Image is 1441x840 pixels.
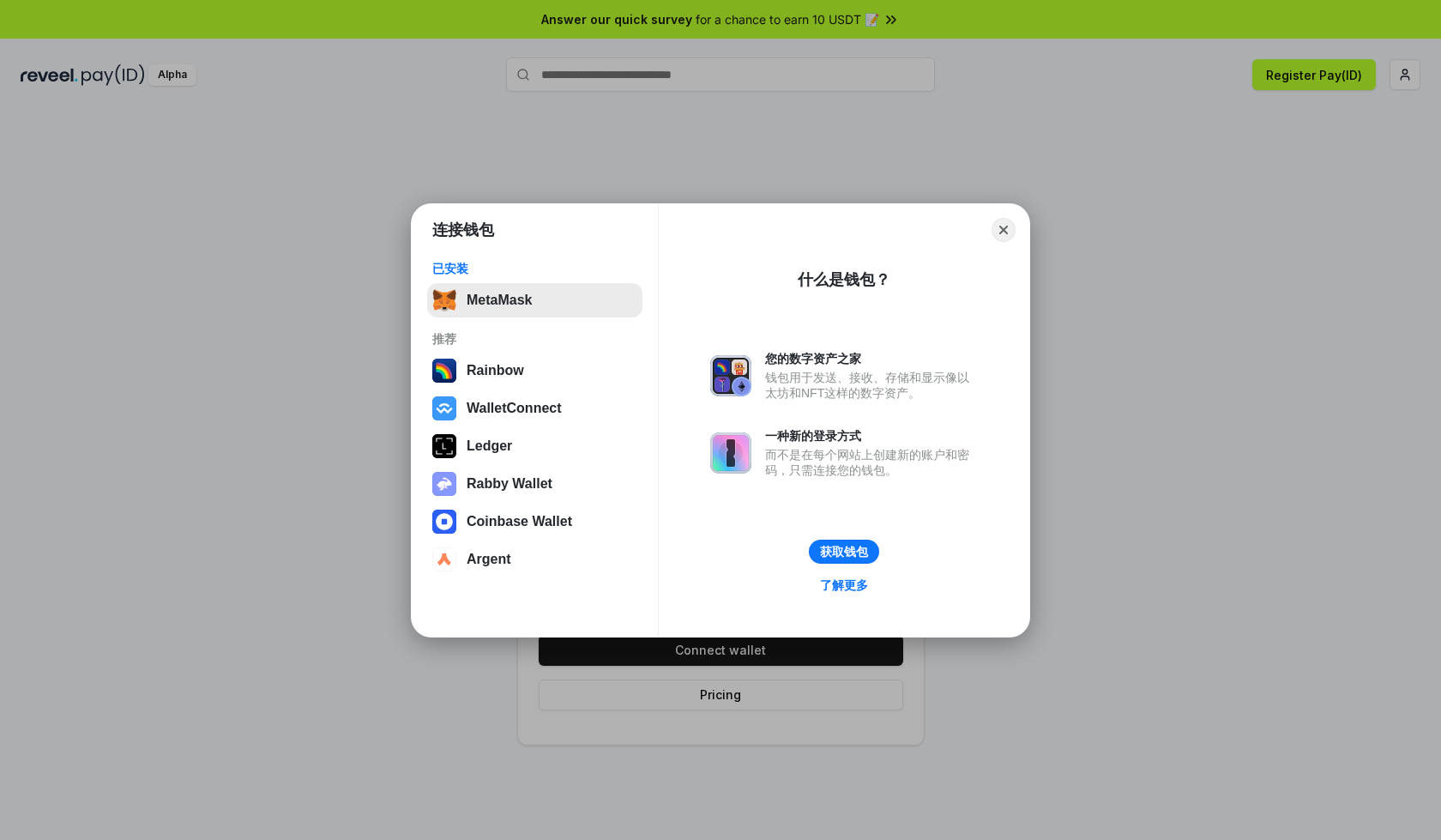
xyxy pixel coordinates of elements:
[432,472,456,496] img: svg+xml,%3Csvg%20xmlns%3D%22http%3A%2F%2Fwww.w3.org%2F2000%2Fsvg%22%20fill%3D%22none%22%20viewBox...
[432,547,456,571] img: svg+xml,%3Csvg%20width%3D%2228%22%20height%3D%2228%22%20viewBox%3D%220%200%2028%2028%22%20fill%3D...
[992,218,1016,242] button: Close
[809,540,879,564] button: 获取钱包
[710,432,751,474] img: svg+xml,%3Csvg%20xmlns%3D%22http%3A%2F%2Fwww.w3.org%2F2000%2Fsvg%22%20fill%3D%22none%22%20viewBox...
[765,351,978,366] div: 您的数字资产之家
[427,467,642,501] button: Rabby Wallet
[798,269,890,290] div: 什么是钱包？
[427,283,642,317] button: MetaMask
[467,401,562,416] div: WalletConnect
[427,391,642,426] button: WalletConnect
[432,396,456,420] img: svg+xml,%3Csvg%20width%3D%2228%22%20height%3D%2228%22%20viewBox%3D%220%200%2028%2028%22%20fill%3D...
[427,429,642,463] button: Ledger
[432,220,494,240] h1: 连接钱包
[427,542,642,577] button: Argent
[467,514,572,529] div: Coinbase Wallet
[432,288,456,312] img: svg+xml,%3Csvg%20fill%3D%22none%22%20height%3D%2233%22%20viewBox%3D%220%200%2035%2033%22%20width%...
[765,447,978,478] div: 而不是在每个网站上创建新的账户和密码，只需连接您的钱包。
[467,363,524,378] div: Rainbow
[467,438,512,454] div: Ledger
[467,552,511,567] div: Argent
[467,293,532,308] div: MetaMask
[820,577,868,593] div: 了解更多
[432,359,456,383] img: svg+xml,%3Csvg%20width%3D%22120%22%20height%3D%22120%22%20viewBox%3D%220%200%20120%20120%22%20fil...
[427,505,642,539] button: Coinbase Wallet
[710,355,751,396] img: svg+xml,%3Csvg%20xmlns%3D%22http%3A%2F%2Fwww.w3.org%2F2000%2Fsvg%22%20fill%3D%22none%22%20viewBox...
[432,434,456,458] img: svg+xml,%3Csvg%20xmlns%3D%22http%3A%2F%2Fwww.w3.org%2F2000%2Fsvg%22%20width%3D%2228%22%20height%3...
[820,544,868,559] div: 获取钱包
[810,574,878,596] a: 了解更多
[432,261,637,276] div: 已安装
[427,354,642,388] button: Rainbow
[432,331,637,347] div: 推荐
[765,428,978,444] div: 一种新的登录方式
[467,476,552,492] div: Rabby Wallet
[765,370,978,401] div: 钱包用于发送、接收、存储和显示像以太坊和NFT这样的数字资产。
[432,510,456,534] img: svg+xml,%3Csvg%20width%3D%2228%22%20height%3D%2228%22%20viewBox%3D%220%200%2028%2028%22%20fill%3D...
